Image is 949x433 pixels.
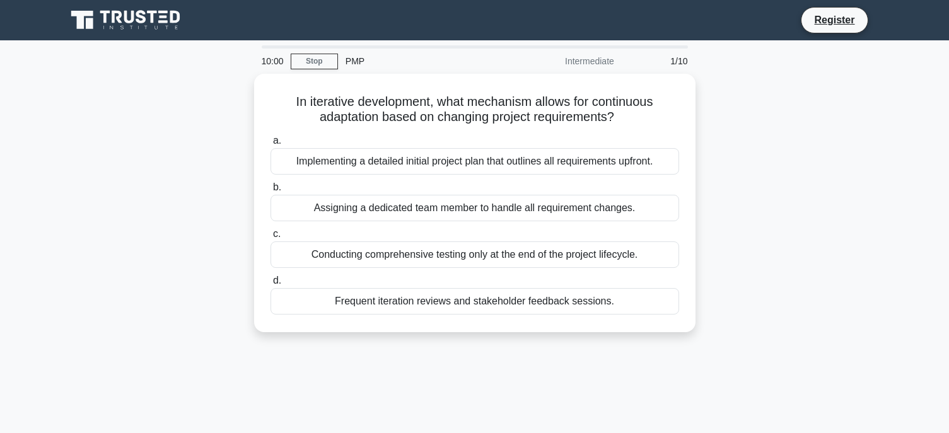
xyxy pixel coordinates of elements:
[806,12,862,28] a: Register
[271,241,679,268] div: Conducting comprehensive testing only at the end of the project lifecycle.
[273,135,281,146] span: a.
[269,94,680,125] h5: In iterative development, what mechanism allows for continuous adaptation based on changing proje...
[271,148,679,175] div: Implementing a detailed initial project plan that outlines all requirements upfront.
[338,49,511,74] div: PMP
[622,49,696,74] div: 1/10
[273,228,281,239] span: c.
[254,49,291,74] div: 10:00
[273,182,281,192] span: b.
[271,195,679,221] div: Assigning a dedicated team member to handle all requirement changes.
[511,49,622,74] div: Intermediate
[291,54,338,69] a: Stop
[271,288,679,315] div: Frequent iteration reviews and stakeholder feedback sessions.
[273,275,281,286] span: d.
